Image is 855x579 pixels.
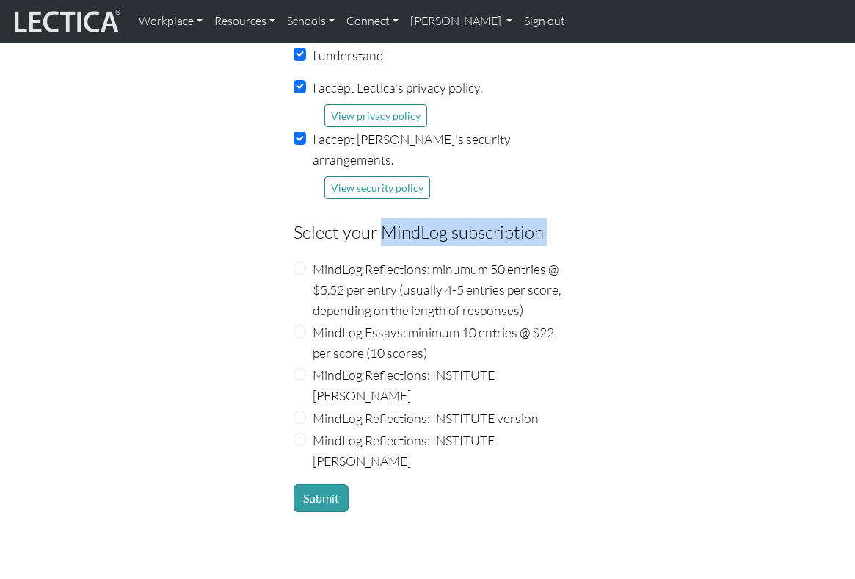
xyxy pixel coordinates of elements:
[518,6,571,37] a: Sign out
[11,7,121,35] img: lecticalive
[313,45,384,65] label: I understand
[404,6,518,37] a: [PERSON_NAME]
[294,218,562,246] legend: Select your MindLog subscription
[341,6,404,37] a: Connect
[324,176,430,199] button: View security policy
[313,129,562,170] label: I accept [PERSON_NAME]'s security arrangements.
[313,322,562,363] label: MindLog Essays: minimum 10 entries @ $22 per score (10 scores)
[313,408,539,428] label: MindLog Reflections: INSTITUTE version
[324,104,427,127] button: View privacy policy
[313,430,562,471] label: MindLog Reflections: INSTITUTE [PERSON_NAME]
[208,6,281,37] a: Resources
[313,77,482,98] label: I accept Lectica's privacy policy.
[133,6,208,37] a: Workplace
[313,364,562,406] label: MindLog Reflections: INSTITUTE [PERSON_NAME]
[281,6,341,37] a: Schools
[294,484,349,512] button: Submit
[313,259,562,320] label: MindLog Reflections: minumum 50 entries @ $5.52 per entry (usually 4-5 entries per score, dependi...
